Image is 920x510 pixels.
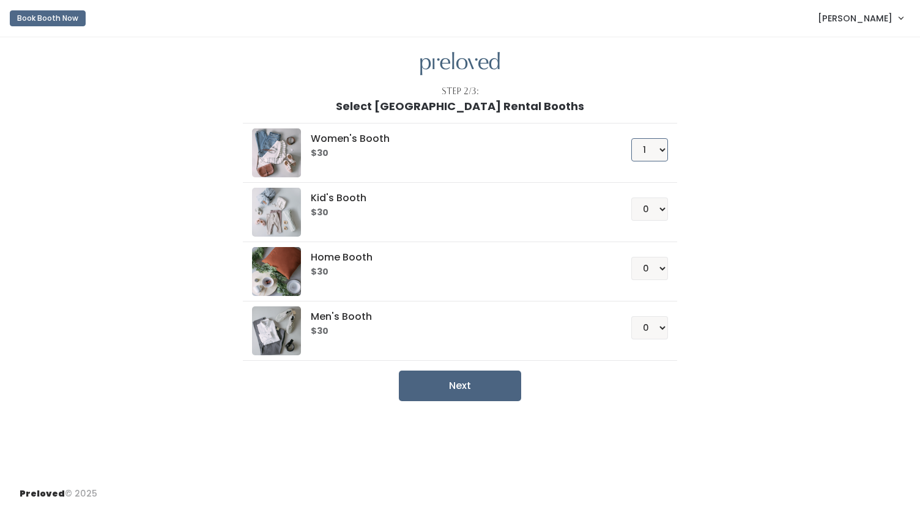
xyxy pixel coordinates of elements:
h6: $30 [311,267,601,277]
div: © 2025 [20,478,97,500]
div: Step 2/3: [442,85,479,98]
a: Book Booth Now [10,5,86,32]
h1: Select [GEOGRAPHIC_DATA] Rental Booths [336,100,584,113]
h6: $30 [311,327,601,336]
img: preloved logo [252,188,301,237]
span: [PERSON_NAME] [818,12,892,25]
img: preloved logo [252,306,301,355]
h6: $30 [311,149,601,158]
button: Next [399,371,521,401]
h5: Men's Booth [311,311,601,322]
a: [PERSON_NAME] [806,5,915,31]
img: preloved logo [252,247,301,296]
h5: Home Booth [311,252,601,263]
h5: Kid's Booth [311,193,601,204]
img: preloved logo [420,52,500,76]
h5: Women's Booth [311,133,601,144]
span: Preloved [20,487,65,500]
button: Book Booth Now [10,10,86,26]
img: preloved logo [252,128,301,177]
h6: $30 [311,208,601,218]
